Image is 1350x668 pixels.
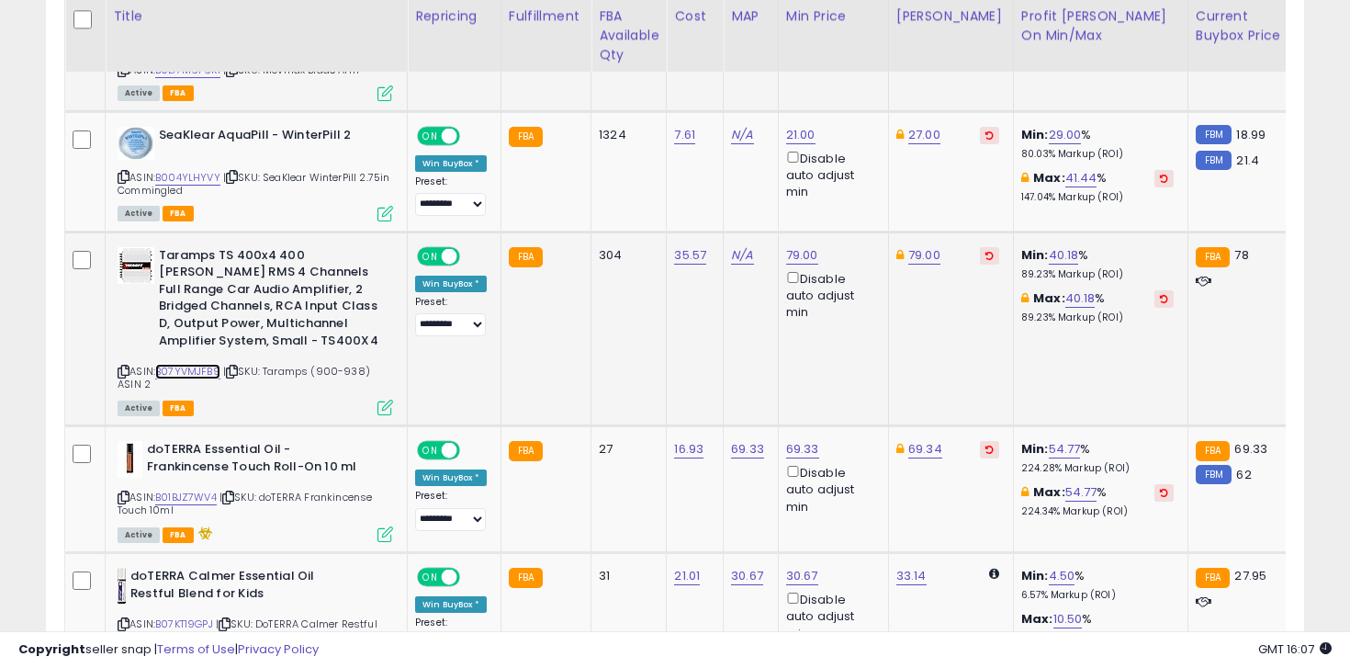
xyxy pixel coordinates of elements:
b: Max: [1033,483,1065,501]
a: 79.00 [786,246,818,265]
small: FBA [509,247,543,267]
div: % [1021,247,1174,281]
span: All listings currently available for purchase on Amazon [118,527,160,543]
div: [PERSON_NAME] [896,6,1006,26]
div: % [1021,170,1174,204]
div: seller snap | | [18,641,319,659]
span: OFF [457,248,487,264]
small: FBM [1196,465,1232,484]
a: Privacy Policy [238,640,319,658]
a: 41.44 [1065,169,1097,187]
small: FBM [1196,151,1232,170]
b: Min: [1021,126,1049,143]
p: 89.23% Markup (ROI) [1021,311,1174,324]
a: B07YVMJFB9 [155,364,220,379]
div: % [1021,441,1174,475]
div: Current Buybox Price [1196,6,1290,45]
div: ASIN: [118,127,393,220]
div: % [1021,611,1174,645]
div: ASIN: [118,441,393,540]
a: 35.57 [674,246,706,265]
div: % [1021,290,1174,324]
span: 62 [1236,466,1251,483]
div: Preset: [415,296,487,337]
img: 311p1T4OKNL._SL40_.jpg [118,441,142,478]
p: 224.28% Markup (ROI) [1021,462,1174,475]
div: Repricing [415,6,493,26]
small: FBA [509,568,543,588]
div: Preset: [415,490,487,531]
div: Preset: [415,175,487,217]
div: Profit [PERSON_NAME] on Min/Max [1021,6,1180,45]
img: 41aapKGb1GL._SL40_.jpg [118,127,154,160]
img: 41ajmb23rsL._SL40_.jpg [118,247,154,284]
a: 69.33 [786,440,819,459]
span: | SKU: Taramps (900-938) ASIN 2 [118,364,370,391]
div: Win BuyBox * [415,155,487,172]
b: Taramps TS 400x4 400 [PERSON_NAME] RMS 4 Channels Full Range Car Audio Amplifier, 2 Bridged Chann... [159,247,382,354]
span: 21.4 [1236,152,1259,169]
a: 79.00 [908,246,940,265]
div: % [1021,484,1174,518]
span: ON [419,128,442,143]
div: Fulfillment [509,6,583,26]
div: Win BuyBox * [415,470,487,486]
p: 6.57% Markup (ROI) [1021,589,1174,602]
div: Disable auto adjust min [786,148,874,201]
span: All listings currently available for purchase on Amazon [118,206,160,221]
a: N/A [731,246,753,265]
div: 304 [599,247,652,264]
div: ASIN: [118,247,393,413]
b: Min: [1021,246,1049,264]
p: 80.03% Markup (ROI) [1021,148,1174,161]
i: hazardous material [194,526,213,539]
a: 69.33 [731,440,764,459]
strong: Copyright [18,640,85,658]
div: Min Price [786,6,881,26]
a: 54.77 [1065,483,1097,502]
a: N/A [731,126,753,144]
span: ON [419,570,442,585]
a: 21.01 [674,567,700,585]
div: % [1021,568,1174,602]
p: 147.04% Markup (ROI) [1021,191,1174,204]
span: OFF [457,128,487,143]
small: FBA [509,127,543,147]
a: 30.67 [786,567,818,585]
span: All listings currently available for purchase on Amazon [118,85,160,101]
span: FBA [163,85,194,101]
p: 89.23% Markup (ROI) [1021,268,1174,281]
a: 40.18 [1049,246,1079,265]
span: | SKU: doTERRA Frankincense Touch 10ml [118,490,373,517]
div: Disable auto adjust min [786,462,874,515]
a: 27.00 [908,126,940,144]
span: FBA [163,527,194,543]
b: Max: [1033,169,1065,187]
a: B004YLHYVY [155,170,220,186]
a: 7.61 [674,126,695,144]
a: B01BJZ7WV4 [155,490,217,505]
a: 40.18 [1065,289,1096,308]
a: 69.34 [908,440,942,459]
small: FBA [1196,568,1230,588]
span: 2025-09-9 16:07 GMT [1258,640,1332,658]
span: ON [419,248,442,264]
div: Title [113,6,399,26]
span: 18.99 [1236,126,1266,143]
span: OFF [457,570,487,585]
b: SeaKlear AquaPill - WinterPill 2 [159,127,382,149]
span: 78 [1234,246,1248,264]
small: FBA [1196,247,1230,267]
small: FBM [1196,125,1232,144]
div: 1324 [599,127,652,143]
div: 27 [599,441,652,458]
div: Win BuyBox * [415,596,487,613]
b: Min: [1021,440,1049,458]
div: Disable auto adjust min [786,589,874,642]
span: FBA [163,401,194,416]
a: 21.00 [786,126,816,144]
a: 4.50 [1049,567,1075,585]
a: 10.50 [1053,610,1083,628]
span: OFF [457,443,487,459]
span: 69.33 [1234,440,1267,458]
